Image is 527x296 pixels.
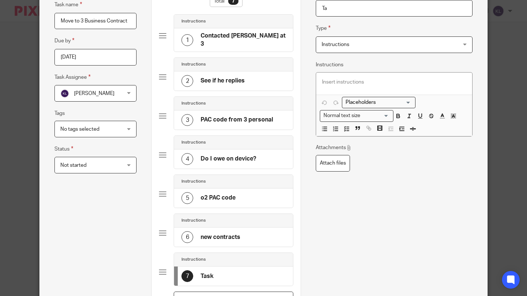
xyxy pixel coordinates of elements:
[320,110,393,121] div: Text styles
[181,192,193,204] div: 5
[54,145,73,153] label: Status
[181,257,206,262] h4: Instructions
[60,89,69,98] img: svg%3E
[201,116,273,124] h4: PAC code from 3 personal
[54,49,137,66] input: Pick a date
[316,155,350,172] label: Attach files
[60,127,99,132] span: No tags selected
[362,112,389,120] input: Search for option
[181,101,206,106] h4: Instructions
[322,112,362,120] span: Normal text size
[316,24,330,32] label: Type
[181,34,193,46] div: 1
[201,233,240,241] h4: new contracts
[320,110,393,121] div: Search for option
[201,194,236,202] h4: o2 PAC code
[60,163,86,168] span: Not started
[54,0,82,9] label: Task name
[181,231,193,243] div: 6
[181,61,206,67] h4: Instructions
[201,155,256,163] h4: Do I owe on device?
[181,18,206,24] h4: Instructions
[316,61,343,68] label: Instructions
[342,97,415,108] div: Search for option
[201,77,245,85] h4: See if he replies
[181,153,193,165] div: 4
[54,36,74,45] label: Due by
[54,110,65,117] label: Tags
[54,73,91,81] label: Task Assignee
[322,42,349,47] span: Instructions
[201,272,213,280] h4: Task
[181,75,193,87] div: 2
[181,218,206,223] h4: Instructions
[343,99,411,106] input: Search for option
[181,140,206,145] h4: Instructions
[201,32,286,48] h4: Contacted [PERSON_NAME] at 3
[181,114,193,126] div: 3
[74,91,114,96] span: [PERSON_NAME]
[342,97,415,108] div: Placeholders
[181,179,206,184] h4: Instructions
[181,270,193,282] div: 7
[316,144,351,151] p: Attachments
